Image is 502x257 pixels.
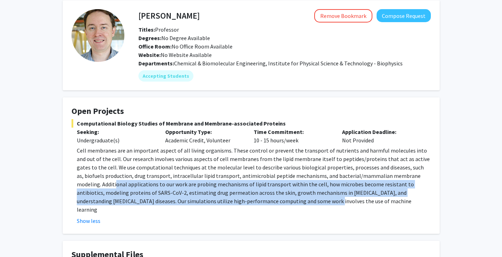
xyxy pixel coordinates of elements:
b: Departments: [138,60,174,67]
img: Profile Picture [72,9,124,62]
mat-chip: Accepting Students [138,70,193,82]
span: Chemical & Biomolecular Engineering, Institute for Physical Science & Technology - Biophysics [174,60,403,67]
span: No Website Available [138,51,212,58]
div: Not Provided [337,128,425,144]
span: Professor [138,26,179,33]
iframe: Chat [5,225,30,252]
p: Cell membranes are an important aspect of all living organisms. These control or prevent the tran... [77,146,431,214]
div: Undergraduate(s) [77,136,155,144]
span: Computational Biology Studies of Membrane and Membrane-associated Proteins [72,119,431,128]
div: 10 - 15 hours/week [248,128,337,144]
b: Titles: [138,26,155,33]
button: Remove Bookmark [314,9,372,23]
b: Website: [138,51,161,58]
span: No Degree Available [138,34,210,41]
p: Seeking: [77,128,155,136]
b: Office Room: [138,43,172,50]
span: No Office Room Available [138,43,233,50]
p: Opportunity Type: [165,128,243,136]
div: Academic Credit, Volunteer [160,128,248,144]
button: Compose Request to Jeffery Klauda [377,9,431,22]
p: Application Deadline: [342,128,420,136]
button: Show less [77,217,100,225]
b: Degrees: [138,34,161,41]
h4: [PERSON_NAME] [138,9,200,22]
p: Time Commitment: [254,128,331,136]
h4: Open Projects [72,106,431,116]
